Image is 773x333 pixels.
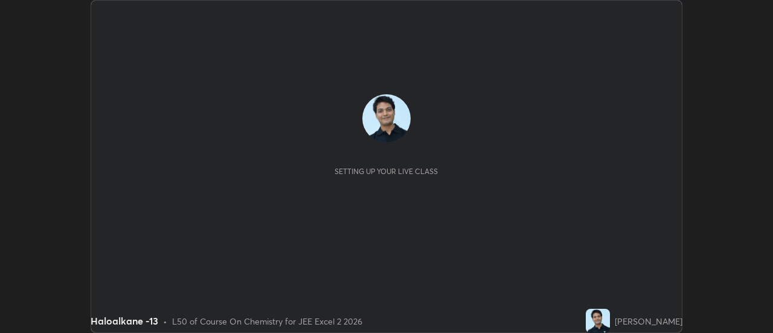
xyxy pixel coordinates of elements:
img: a66c93c3f3b24783b2fbdc83a771ea14.jpg [362,94,411,143]
div: L50 of Course On Chemistry for JEE Excel 2 2026 [172,315,362,328]
div: Haloalkane -13 [91,314,158,328]
img: a66c93c3f3b24783b2fbdc83a771ea14.jpg [586,309,610,333]
div: Setting up your live class [335,167,438,176]
div: • [163,315,167,328]
div: [PERSON_NAME] [615,315,682,328]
